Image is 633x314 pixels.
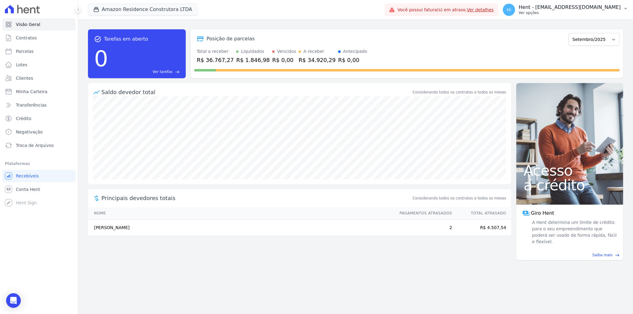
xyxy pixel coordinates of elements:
[2,45,75,57] a: Parcelas
[394,207,452,220] th: Pagamentos Atrasados
[272,56,296,64] div: R$ 0,00
[531,219,617,245] span: A Hent determina um limite de crédito para o seu empreendimento que poderá ser usado de forma ráp...
[197,56,234,64] div: R$ 36.767,27
[2,99,75,111] a: Transferências
[104,35,148,43] span: Tarefas em aberto
[452,207,511,220] th: Total Atrasado
[2,59,75,71] a: Lotes
[5,160,73,167] div: Plataformas
[16,115,31,122] span: Crédito
[2,32,75,44] a: Contratos
[2,183,75,195] a: Conta Hent
[88,220,394,236] td: [PERSON_NAME]
[88,207,394,220] th: Nome
[343,48,367,55] div: Antecipado
[2,86,75,98] a: Minha Carteira
[2,72,75,84] a: Clientes
[94,35,101,43] span: task_alt
[6,293,21,308] div: Open Intercom Messenger
[241,48,264,55] div: Liquidados
[298,56,335,64] div: R$ 34.920,29
[16,186,40,192] span: Conta Hent
[524,178,616,192] span: a crédito
[524,163,616,178] span: Acesso
[498,1,633,18] button: Hi Hent - [EMAIL_ADDRESS][DOMAIN_NAME] Ver opções
[236,56,270,64] div: R$ 1.846,98
[519,10,621,15] p: Ver opções
[16,35,37,41] span: Contratos
[16,89,47,95] span: Minha Carteira
[16,102,47,108] span: Transferências
[303,48,324,55] div: A receber
[467,7,494,12] a: Ver detalhes
[507,8,511,12] span: Hi
[519,4,621,10] p: Hent - [EMAIL_ADDRESS][DOMAIN_NAME]
[16,142,54,148] span: Troca de Arquivos
[2,112,75,125] a: Crédito
[88,4,197,15] button: Amazon Residence Construtora LTDA
[16,75,33,81] span: Clientes
[111,69,180,75] a: Ver tarefas east
[452,220,511,236] td: R$ 4.507,54
[94,43,108,75] div: 0
[531,210,554,217] span: Giro Hent
[397,7,494,13] span: Você possui fatura(s) em atraso.
[277,48,296,55] div: Vencidos
[2,139,75,152] a: Troca de Arquivos
[520,252,620,258] a: Saiba mais east
[16,48,34,54] span: Parcelas
[592,252,613,258] span: Saiba mais
[2,170,75,182] a: Recebíveis
[413,89,506,95] div: Considerando todos os contratos e todos os meses
[16,21,40,27] span: Visão Geral
[197,48,234,55] div: Total a receber
[175,70,180,74] span: east
[153,69,173,75] span: Ver tarefas
[394,220,452,236] td: 2
[2,126,75,138] a: Negativação
[2,18,75,31] a: Visão Geral
[101,88,412,96] div: Saldo devedor total
[615,253,620,257] span: east
[16,62,27,68] span: Lotes
[101,194,412,202] span: Principais devedores totais
[16,129,43,135] span: Negativação
[338,56,367,64] div: R$ 0,00
[16,173,39,179] span: Recebíveis
[207,35,255,42] div: Posição de parcelas
[413,195,506,201] span: Considerando todos os contratos e todos os meses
